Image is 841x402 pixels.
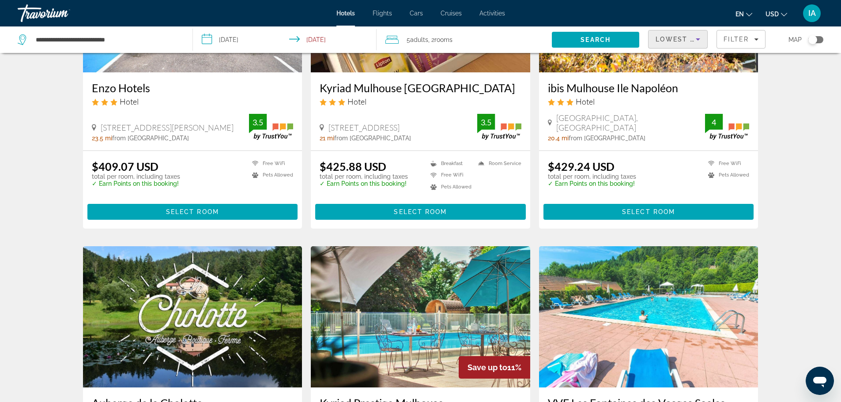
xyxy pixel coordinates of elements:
div: 3 star Hotel [548,97,750,106]
li: Free WiFi [704,160,749,167]
button: Select Room [315,204,526,220]
span: Hotel [347,97,366,106]
img: Kyriad Prestige Mulhouse Basel [311,246,530,387]
a: Select Room [543,206,754,215]
p: total per room, including taxes [92,173,180,180]
span: 23.5 mi [92,135,112,142]
span: Lowest Price [656,36,712,43]
a: ibis Mulhouse Ile Napoléon [548,81,750,94]
img: TrustYou guest rating badge [249,114,293,140]
li: Pets Allowed [426,183,474,191]
input: Search hotel destination [35,33,179,46]
button: Search [552,32,639,48]
a: Enzo Hotels [92,81,294,94]
a: Hotels [336,10,355,17]
button: User Menu [800,4,823,23]
img: TrustYou guest rating badge [477,114,521,140]
button: Filters [717,30,766,49]
p: ✓ Earn Points on this booking! [548,180,636,187]
span: 20.4 mi [548,135,569,142]
span: from [GEOGRAPHIC_DATA] [112,135,189,142]
span: [GEOGRAPHIC_DATA], [GEOGRAPHIC_DATA] [556,113,705,132]
div: 3 star Hotel [320,97,521,106]
span: Save up to [468,363,507,372]
li: Pets Allowed [248,172,293,179]
div: 4 [705,117,723,128]
button: Travelers: 5 adults, 0 children [377,26,552,53]
p: ✓ Earn Points on this booking! [92,180,180,187]
p: ✓ Earn Points on this booking! [320,180,408,187]
mat-select: Sort by [656,34,700,45]
img: TrustYou guest rating badge [705,114,749,140]
span: from [GEOGRAPHIC_DATA] [569,135,645,142]
span: en [735,11,744,18]
a: Select Room [87,206,298,215]
button: Select Room [543,204,754,220]
a: Flights [373,10,392,17]
p: total per room, including taxes [548,173,636,180]
div: 3.5 [249,117,267,128]
a: Kyriad Mulhouse [GEOGRAPHIC_DATA] [320,81,521,94]
button: Select Room [87,204,298,220]
img: VVF Les Fontaines des Vosges Saales [539,246,758,387]
button: Change language [735,8,752,20]
ins: $425.88 USD [320,160,386,173]
li: Breakfast [426,160,474,167]
span: USD [766,11,779,18]
li: Free WiFi [248,160,293,167]
li: Free WiFi [426,172,474,179]
span: [STREET_ADDRESS] [328,123,400,132]
span: Filter [724,36,749,43]
span: Select Room [622,208,675,215]
span: IA [808,9,816,18]
span: Search [581,36,611,43]
span: 21 mi [320,135,334,142]
span: Hotel [120,97,139,106]
a: Activities [479,10,505,17]
iframe: Botón para iniciar la ventana de mensajería [806,367,834,395]
a: Cruises [441,10,462,17]
span: Hotel [576,97,595,106]
div: 3 star Hotel [92,97,294,106]
span: Adults [410,36,428,43]
div: 11% [459,356,530,379]
li: Room Service [474,160,521,167]
ins: $429.24 USD [548,160,615,173]
span: rooms [434,36,453,43]
span: [STREET_ADDRESS][PERSON_NAME] [101,123,234,132]
button: Select check in and out date [193,26,377,53]
p: total per room, including taxes [320,173,408,180]
button: Change currency [766,8,787,20]
button: Toggle map [802,36,823,44]
ins: $409.07 USD [92,160,158,173]
span: , 2 [428,34,453,46]
span: 5 [407,34,428,46]
div: 3.5 [477,117,495,128]
a: Select Room [315,206,526,215]
span: Map [788,34,802,46]
a: Travorium [18,2,106,25]
img: Auberge de la Cholotte [83,246,302,387]
li: Pets Allowed [704,172,749,179]
a: Cars [410,10,423,17]
span: Select Room [166,208,219,215]
span: from [GEOGRAPHIC_DATA] [334,135,411,142]
span: Select Room [394,208,447,215]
